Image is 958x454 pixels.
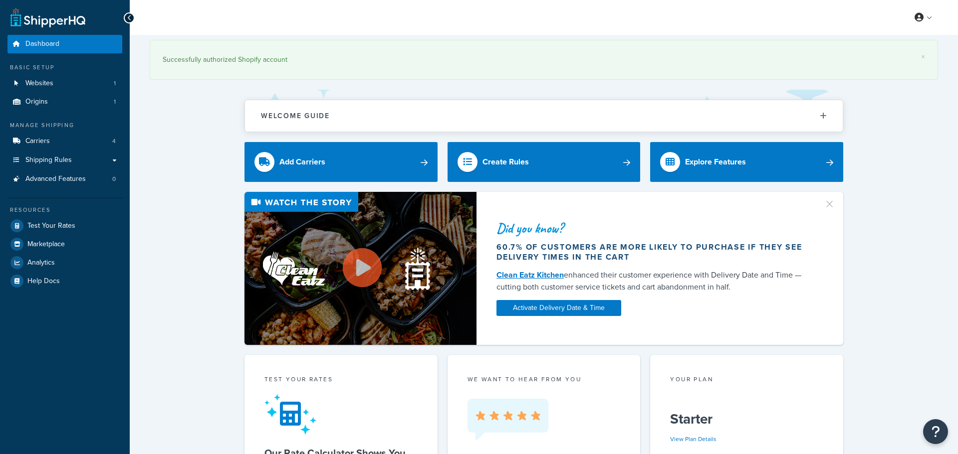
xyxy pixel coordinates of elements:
[25,79,53,88] span: Websites
[496,269,564,281] a: Clean Eatz Kitchen
[7,93,122,111] a: Origins1
[685,155,746,169] div: Explore Features
[496,269,812,293] div: enhanced their customer experience with Delivery Date and Time — cutting both customer service ti...
[7,132,122,151] li: Carriers
[114,79,116,88] span: 1
[112,175,116,183] span: 0
[7,121,122,130] div: Manage Shipping
[264,375,418,386] div: Test your rates
[921,53,925,61] a: ×
[670,411,823,427] h5: Starter
[7,170,122,188] li: Advanced Features
[7,254,122,272] a: Analytics
[25,156,72,164] span: Shipping Rules
[670,435,717,444] a: View Plan Details
[923,419,948,444] button: Open Resource Center
[112,137,116,146] span: 4
[7,132,122,151] a: Carriers4
[25,137,50,146] span: Carriers
[279,155,325,169] div: Add Carriers
[245,100,843,132] button: Welcome Guide
[650,142,843,182] a: Explore Features
[448,142,641,182] a: Create Rules
[670,375,823,386] div: Your Plan
[7,151,122,169] a: Shipping Rules
[7,170,122,188] a: Advanced Features0
[244,192,477,345] img: Video thumbnail
[7,235,122,253] a: Marketplace
[496,221,812,235] div: Did you know?
[7,217,122,235] a: Test Your Rates
[114,98,116,106] span: 1
[7,74,122,93] a: Websites1
[163,53,925,67] div: Successfully authorized Shopify account
[7,93,122,111] li: Origins
[7,35,122,53] a: Dashboard
[7,206,122,214] div: Resources
[7,272,122,290] a: Help Docs
[261,112,330,120] h2: Welcome Guide
[496,300,621,316] a: Activate Delivery Date & Time
[27,240,65,249] span: Marketplace
[496,242,812,262] div: 60.7% of customers are more likely to purchase if they see delivery times in the cart
[25,98,48,106] span: Origins
[7,74,122,93] li: Websites
[27,222,75,230] span: Test Your Rates
[244,142,438,182] a: Add Carriers
[468,375,621,384] p: we want to hear from you
[25,40,59,48] span: Dashboard
[482,155,529,169] div: Create Rules
[27,259,55,267] span: Analytics
[7,63,122,72] div: Basic Setup
[27,277,60,286] span: Help Docs
[25,175,86,183] span: Advanced Features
